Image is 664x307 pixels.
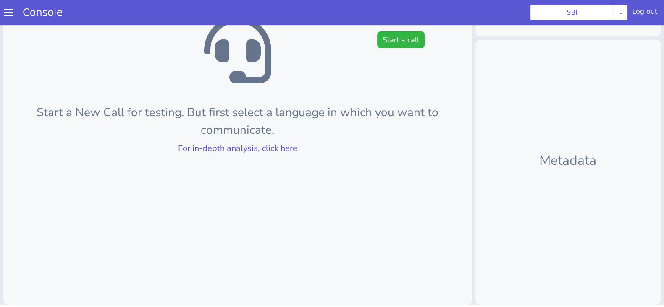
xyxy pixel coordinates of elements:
[17,81,459,116] p: Start a New Call for testing. But first select a language in which you want to communicate.
[632,7,657,20] div: Log out
[377,8,425,25] button: Start a call
[13,7,73,18] a: Console
[178,120,297,131] a: For in-depth analysis, click here
[489,127,647,148] p: Metadata
[530,5,614,20] button: SBI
